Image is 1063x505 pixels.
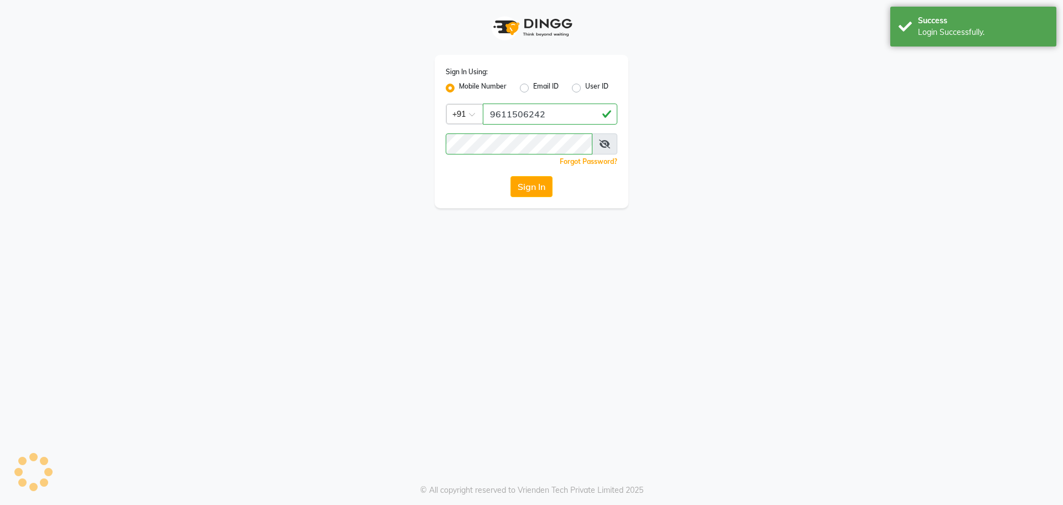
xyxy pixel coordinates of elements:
label: Email ID [533,81,559,95]
img: logo1.svg [487,11,576,44]
a: Forgot Password? [560,157,617,166]
label: User ID [585,81,608,95]
button: Sign In [510,176,553,197]
label: Sign In Using: [446,67,488,77]
div: Success [918,15,1048,27]
input: Username [446,133,592,154]
div: Login Successfully. [918,27,1048,38]
input: Username [483,104,617,125]
label: Mobile Number [459,81,507,95]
